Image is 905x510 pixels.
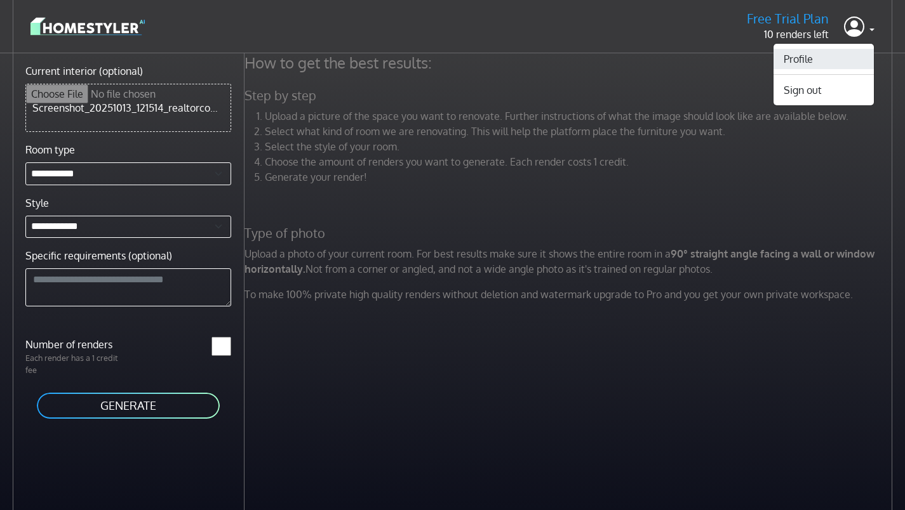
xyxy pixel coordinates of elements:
label: Room type [25,142,75,157]
h4: How to get the best results: [237,53,903,72]
label: Style [25,195,49,211]
h5: Type of photo [237,225,903,241]
li: Choose the amount of renders you want to generate. Each render costs 1 credit. [265,154,895,169]
img: logo-3de290ba35641baa71223ecac5eacb59cb85b4c7fdf211dc9aaecaaee71ea2f8.svg [30,15,145,37]
p: Upload a photo of your current room. For best results make sure it shows the entire room in a Not... [237,246,903,277]
label: Current interior (optional) [25,63,143,79]
strong: 90° straight angle facing a wall or window horizontally. [245,247,875,275]
h5: Free Trial Plan [747,11,829,27]
p: Each render has a 1 credit fee [18,352,128,376]
h5: Step by step [237,88,903,103]
li: Select the style of your room. [265,139,895,154]
button: Sign out [774,80,874,100]
a: Profile [774,49,874,69]
li: Select what kind of room we are renovating. This will help the platform place the furniture you w... [265,124,895,139]
p: To make 100% private high quality renders without deletion and watermark upgrade to Pro and you g... [237,287,903,302]
label: Specific requirements (optional) [25,248,172,263]
label: Number of renders [18,337,128,352]
p: 10 renders left [747,27,829,42]
li: Upload a picture of the space you want to renovate. Further instructions of what the image should... [265,108,895,124]
button: GENERATE [36,391,221,420]
li: Generate your render! [265,169,895,185]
